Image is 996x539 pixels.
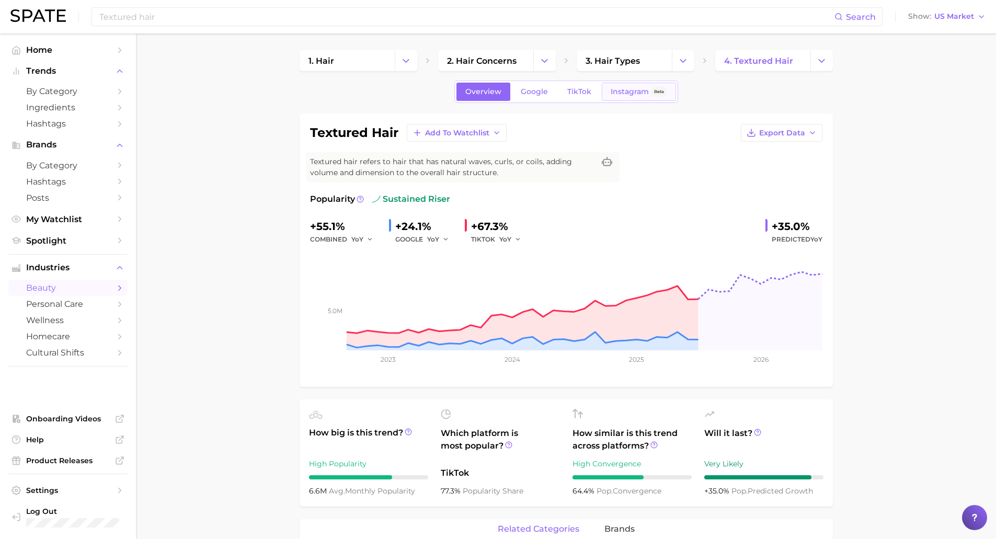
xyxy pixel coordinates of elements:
a: 3. hair types [577,50,672,71]
a: cultural shifts [8,345,128,361]
button: Export Data [741,124,822,142]
a: Posts [8,190,128,206]
span: Industries [26,263,110,272]
h1: textured hair [310,127,398,139]
a: Home [8,42,128,58]
span: Add to Watchlist [425,129,489,137]
span: 64.4% [573,486,597,496]
span: cultural shifts [26,348,110,358]
a: 2. hair concerns [438,50,533,71]
span: How big is this trend? [309,427,428,452]
a: 1. hair [300,50,395,71]
a: homecare [8,328,128,345]
span: Show [908,14,931,19]
div: TIKTOK [471,233,529,246]
span: related categories [498,524,579,534]
tspan: 2026 [753,355,768,363]
span: Predicted [772,233,822,246]
tspan: 2025 [629,355,644,363]
a: Help [8,432,128,448]
span: beauty [26,283,110,293]
span: wellness [26,315,110,325]
button: Change Category [810,50,833,71]
a: 4. textured hair [715,50,810,71]
span: Posts [26,193,110,203]
span: +35.0% [704,486,731,496]
span: by Category [26,86,110,96]
span: YoY [427,235,439,244]
span: TikTok [441,467,560,479]
img: sustained riser [372,195,381,203]
a: InstagramBeta [602,83,676,101]
a: by Category [8,83,128,99]
div: +55.1% [310,218,381,235]
span: YoY [499,235,511,244]
button: Industries [8,260,128,276]
span: 1. hair [308,56,334,66]
a: Google [512,83,557,101]
span: convergence [597,486,661,496]
span: My Watchlist [26,214,110,224]
span: Textured hair refers to hair that has natural waves, curls, or coils, adding volume and dimension... [310,156,594,178]
span: sustained riser [372,193,450,205]
div: +35.0% [772,218,822,235]
div: 9 / 10 [704,475,823,479]
a: Settings [8,483,128,498]
div: 7 / 10 [309,475,428,479]
a: beauty [8,280,128,296]
span: Product Releases [26,456,110,465]
span: 77.3% [441,486,463,496]
input: Search here for a brand, industry, or ingredient [98,8,834,26]
span: Trends [26,66,110,76]
div: Very Likely [704,457,823,470]
a: personal care [8,296,128,312]
a: TikTok [558,83,600,101]
span: 2. hair concerns [447,56,517,66]
span: TikTok [567,87,591,96]
button: Trends [8,63,128,79]
button: Change Category [395,50,417,71]
span: How similar is this trend across platforms? [573,427,692,452]
span: Hashtags [26,119,110,129]
span: Hashtags [26,177,110,187]
div: High Popularity [309,457,428,470]
span: Settings [26,486,110,495]
span: US Market [934,14,974,19]
tspan: 2023 [380,355,395,363]
div: +67.3% [471,218,529,235]
a: wellness [8,312,128,328]
span: 6.6m [309,486,329,496]
span: Which platform is most popular? [441,427,560,462]
a: Log out. Currently logged in with e-mail anna.katsnelson@mane.com. [8,503,128,531]
a: by Category [8,157,128,174]
tspan: 2024 [504,355,520,363]
button: YoY [351,233,374,246]
button: YoY [427,233,450,246]
span: Brands [26,140,110,150]
abbr: average [329,486,345,496]
a: Overview [456,83,510,101]
span: YoY [351,235,363,244]
span: 4. textured hair [724,56,793,66]
span: Home [26,45,110,55]
a: My Watchlist [8,211,128,227]
span: personal care [26,299,110,309]
button: Brands [8,137,128,153]
abbr: popularity index [597,486,613,496]
span: Search [846,12,876,22]
div: High Convergence [573,457,692,470]
span: Instagram [611,87,649,96]
button: YoY [499,233,522,246]
span: Onboarding Videos [26,414,110,423]
span: Log Out [26,507,133,516]
span: monthly popularity [329,486,415,496]
span: predicted growth [731,486,813,496]
div: combined [310,233,381,246]
a: Ingredients [8,99,128,116]
a: Product Releases [8,453,128,468]
span: Will it last? [704,427,823,452]
span: homecare [26,331,110,341]
div: +24.1% [395,218,456,235]
div: GOOGLE [395,233,456,246]
button: Add to Watchlist [407,124,507,142]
